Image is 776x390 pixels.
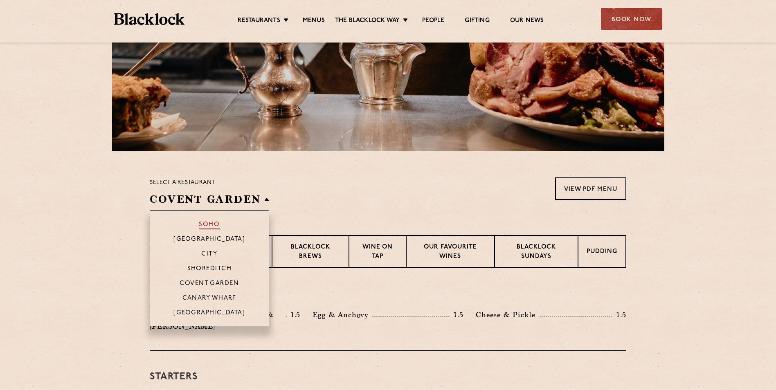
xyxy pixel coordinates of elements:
a: Menus [303,17,325,26]
p: Shoreditch [187,265,232,273]
p: Blacklock Brews [281,243,340,262]
a: Restaurants [238,17,280,26]
p: Egg & Anchovy [313,309,372,321]
a: View PDF Menu [555,177,626,200]
h3: Starters [150,372,626,382]
p: Our favourite wines [415,243,486,262]
p: Canary Wharf [182,295,236,303]
p: Blacklock Sundays [503,243,569,262]
a: The Blacklock Way [335,17,400,26]
p: 1.5 [450,309,463,320]
p: [GEOGRAPHIC_DATA] [173,236,245,244]
p: 1.5 [612,309,626,320]
p: 1.5 [287,309,301,320]
a: People [422,17,444,26]
p: City [201,251,217,259]
div: Book Now [601,8,662,30]
a: Our News [510,17,544,26]
h3: Pre Chop Bites [150,288,626,299]
img: BL_Textured_Logo-footer-cropped.svg [114,13,185,25]
p: Cheese & Pickle [476,309,540,321]
p: Select a restaurant [150,177,269,188]
a: Gifting [465,17,489,26]
p: Soho [199,221,220,229]
p: Pudding [587,247,617,258]
p: Wine on Tap [358,243,398,262]
p: [GEOGRAPHIC_DATA] [173,309,245,318]
p: Covent Garden [180,280,239,288]
h2: Covent Garden [150,192,269,211]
